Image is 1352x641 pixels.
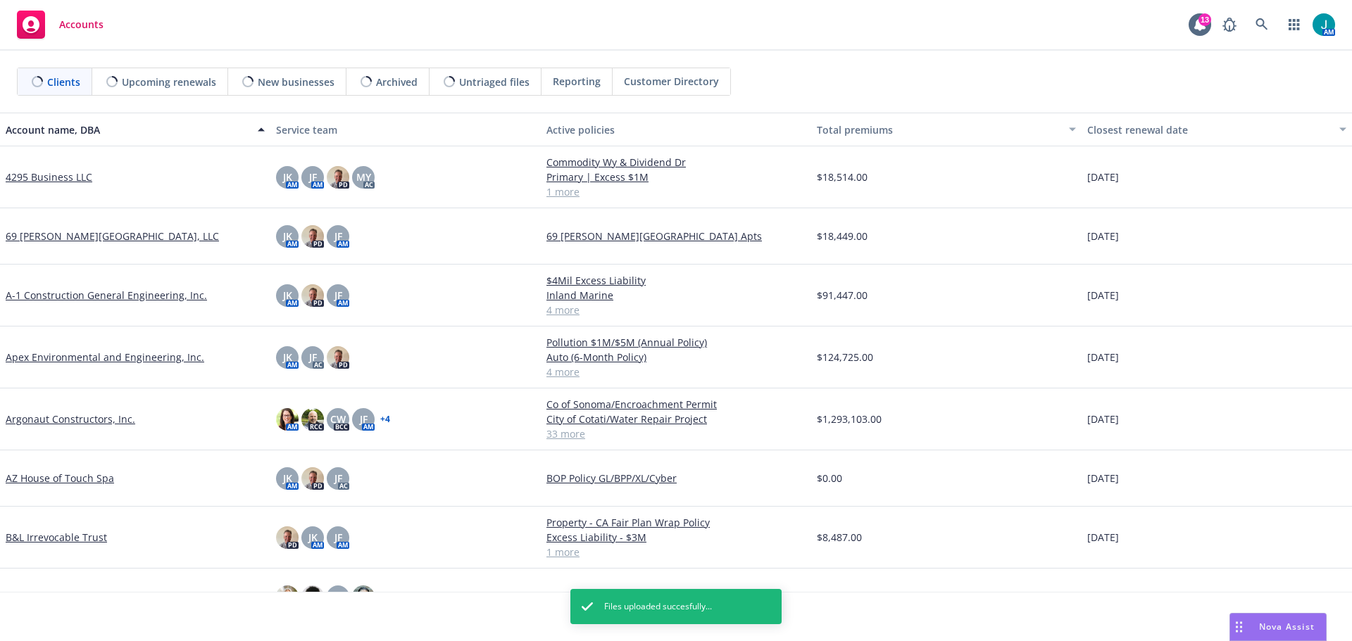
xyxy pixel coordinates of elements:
img: photo [301,408,324,431]
span: JK [283,288,292,303]
span: Accounts [59,19,104,30]
span: [DATE] [1087,350,1119,364]
img: photo [327,346,349,369]
img: photo [301,467,324,490]
span: $0.00 [817,589,842,604]
span: [DATE] [1087,288,1119,303]
a: Auto (6-Month Policy) [546,350,806,364]
a: 4 more [546,364,806,379]
img: photo [1313,13,1335,36]
span: $18,514.00 [817,170,868,184]
a: Inland Marine [546,288,806,303]
span: $91,447.00 [817,288,868,303]
span: - [1087,589,1091,604]
span: Reporting [553,74,601,89]
span: $18,449.00 [817,229,868,243]
img: photo [276,585,299,608]
span: JK [334,589,343,604]
span: Clients [47,75,80,89]
a: Pollution $1M/$5M (Annual Policy) [546,335,806,350]
a: Excess Liability - $3M [546,530,806,545]
span: Untriaged files [459,75,530,89]
span: [DATE] [1087,412,1119,426]
button: Service team [270,113,541,146]
img: photo [352,585,375,608]
a: Accounts [11,5,109,44]
a: 4295 Business LLC [6,170,92,184]
button: Total premiums [811,113,1082,146]
a: Commodity Wy & Dividend Dr [546,155,806,170]
span: CW [330,412,346,426]
a: 69 [PERSON_NAME][GEOGRAPHIC_DATA], LLC [6,229,219,243]
span: JF [334,288,342,303]
div: Service team [276,122,535,137]
span: [DATE] [1087,471,1119,485]
img: photo [276,526,299,549]
div: Active policies [546,122,806,137]
span: Archived [376,75,418,89]
a: City of Cotati/Water Repair Project [546,412,806,426]
a: A-1 Construction General Engineering, Inc. [6,288,207,303]
span: $0.00 [817,471,842,485]
span: [DATE] [1087,530,1119,545]
a: 1 more [546,184,806,199]
a: Search [1248,11,1276,39]
span: JF [334,530,342,545]
a: Co of Sonoma/Encroachment Permit [546,397,806,412]
span: JK [283,170,292,184]
button: Nova Assist [1229,613,1327,641]
span: $1,293,103.00 [817,412,882,426]
a: 4 more [546,303,806,317]
a: Report a Bug [1215,11,1244,39]
span: $8,487.00 [817,530,862,545]
span: [DATE] [1087,229,1119,243]
img: photo [301,585,324,608]
div: 13 [1198,13,1211,26]
a: + 4 [380,415,390,424]
a: Argonaut Constructors, Inc. [6,412,135,426]
a: AZ House of Touch Spa [6,471,114,485]
span: - [546,589,550,604]
span: [DATE] [1087,170,1119,184]
span: Upcoming renewals [122,75,216,89]
img: photo [301,284,324,307]
span: Files uploaded succesfully... [604,600,712,613]
a: B&L Irrevocable Trust [6,530,107,545]
a: Apex Environmental and Engineering, Inc. [6,350,204,364]
span: New businesses [258,75,334,89]
a: Property - CA Fair Plan Wrap Policy [546,515,806,530]
span: JK [283,229,292,243]
span: Customer Directory [624,74,719,89]
img: photo [327,166,349,189]
img: photo [301,225,324,248]
span: $124,725.00 [817,350,873,364]
div: Closest renewal date [1087,122,1331,137]
span: Nova Assist [1259,621,1315,633]
span: JF [309,350,317,364]
span: JF [309,170,317,184]
a: BOP Policy GL/BPP/XL/Cyber [546,471,806,485]
span: JK [308,530,318,545]
a: Construction Turbo Quote Training Account [6,589,212,604]
button: Closest renewal date [1082,113,1352,146]
div: Total premiums [817,122,1060,137]
div: Account name, DBA [6,122,249,137]
a: 69 [PERSON_NAME][GEOGRAPHIC_DATA] Apts [546,229,806,243]
button: Active policies [541,113,811,146]
span: MY [356,170,371,184]
span: JK [283,471,292,485]
img: photo [276,408,299,431]
div: Drag to move [1230,614,1248,640]
span: JF [334,229,342,243]
a: 33 more [546,426,806,441]
a: Primary | Excess $1M [546,170,806,184]
a: $4Mil Excess Liability [546,273,806,288]
a: Switch app [1280,11,1308,39]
